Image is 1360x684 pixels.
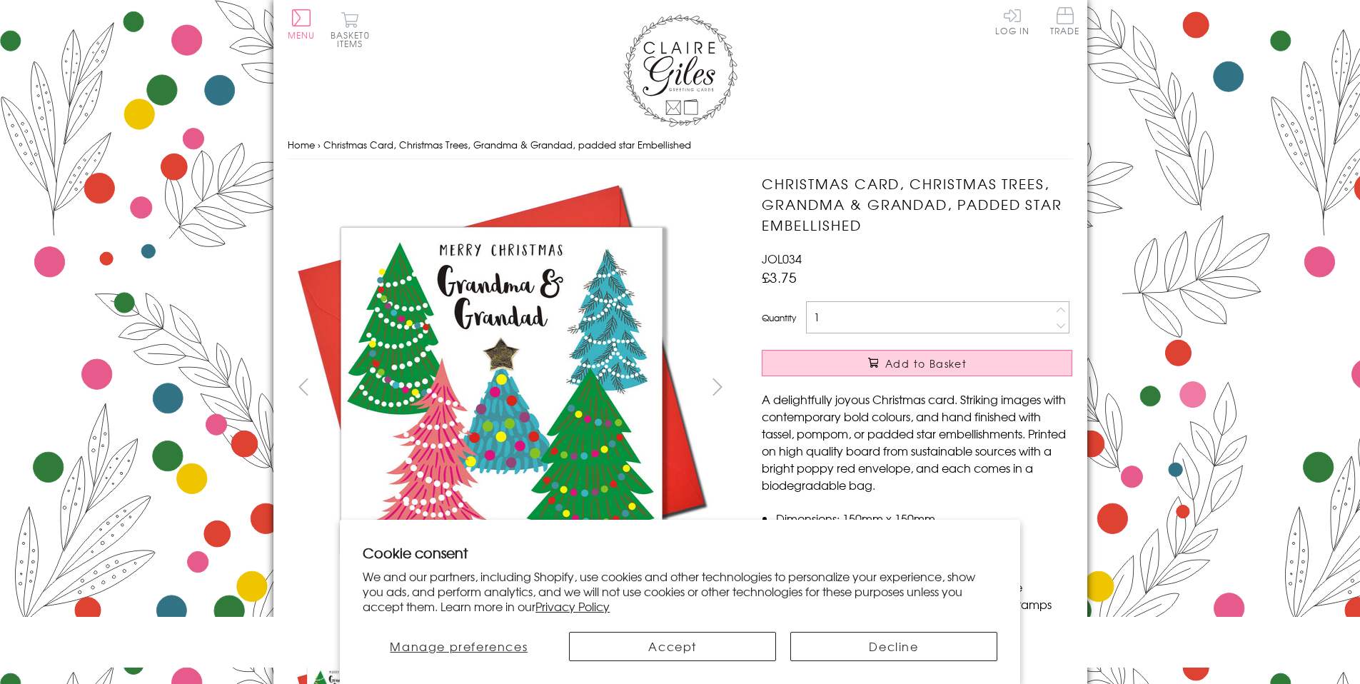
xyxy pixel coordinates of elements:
[1050,7,1080,35] span: Trade
[363,543,997,563] h2: Cookie consent
[288,138,315,151] a: Home
[288,371,320,403] button: prev
[569,632,776,661] button: Accept
[288,9,316,39] button: Menu
[337,29,370,50] span: 0 items
[762,173,1072,235] h1: Christmas Card, Christmas Trees, Grandma & Grandad, padded star Embellished
[885,356,967,371] span: Add to Basket
[363,569,997,613] p: We and our partners, including Shopify, use cookies and other technologies to personalize your ex...
[390,638,528,655] span: Manage preferences
[287,173,715,602] img: Christmas Card, Christmas Trees, Grandma & Grandad, padded star Embellished
[288,29,316,41] span: Menu
[363,632,555,661] button: Manage preferences
[762,391,1072,493] p: A delightfully joyous Christmas card. Striking images with contemporary bold colours, and hand fi...
[623,14,737,127] img: Claire Giles Greetings Cards
[995,7,1029,35] a: Log In
[790,632,997,661] button: Decline
[1050,7,1080,38] a: Trade
[323,138,691,151] span: Christmas Card, Christmas Trees, Grandma & Grandad, padded star Embellished
[535,598,610,615] a: Privacy Policy
[318,138,321,151] span: ›
[762,311,796,324] label: Quantity
[762,267,797,287] span: £3.75
[776,510,1072,527] li: Dimensions: 150mm x 150mm
[762,250,802,267] span: JOL034
[762,350,1072,376] button: Add to Basket
[733,173,1162,602] img: Christmas Card, Christmas Trees, Grandma & Grandad, padded star Embellished
[701,371,733,403] button: next
[288,131,1073,160] nav: breadcrumbs
[331,11,370,48] button: Basket0 items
